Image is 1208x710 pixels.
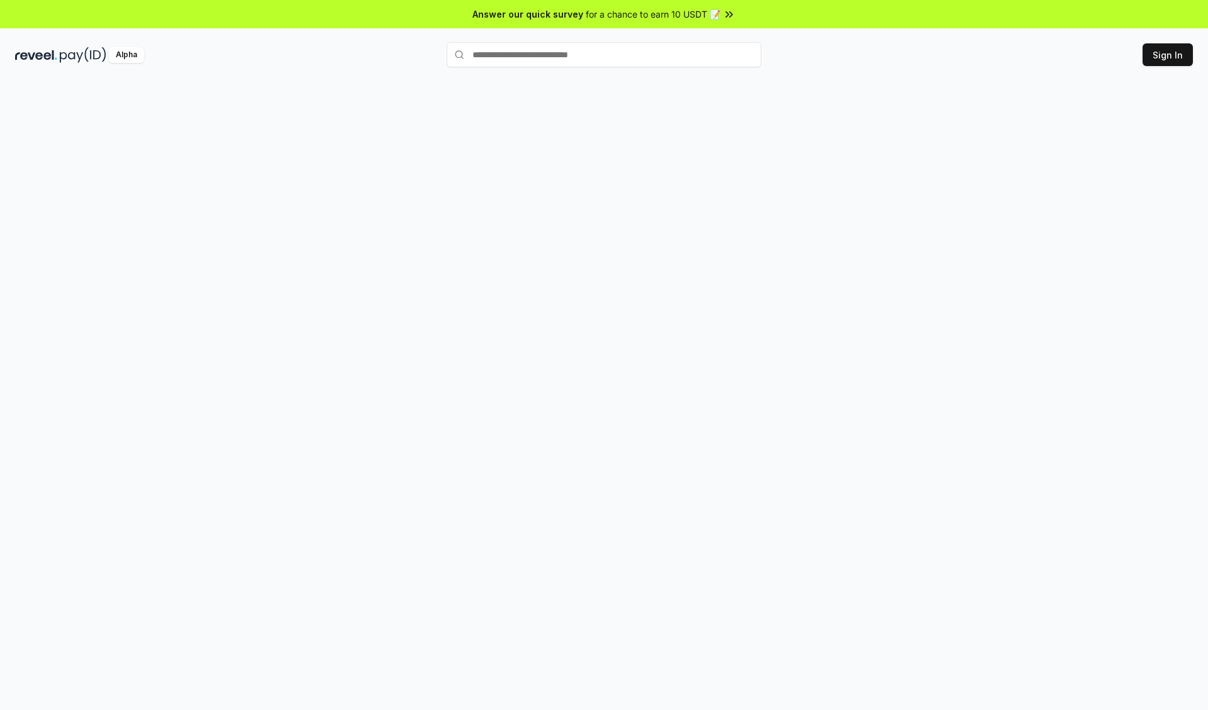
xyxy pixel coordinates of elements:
img: pay_id [60,47,106,63]
button: Sign In [1143,43,1193,66]
div: Alpha [109,47,144,63]
img: reveel_dark [15,47,57,63]
span: for a chance to earn 10 USDT 📝 [586,8,720,21]
span: Answer our quick survey [473,8,583,21]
